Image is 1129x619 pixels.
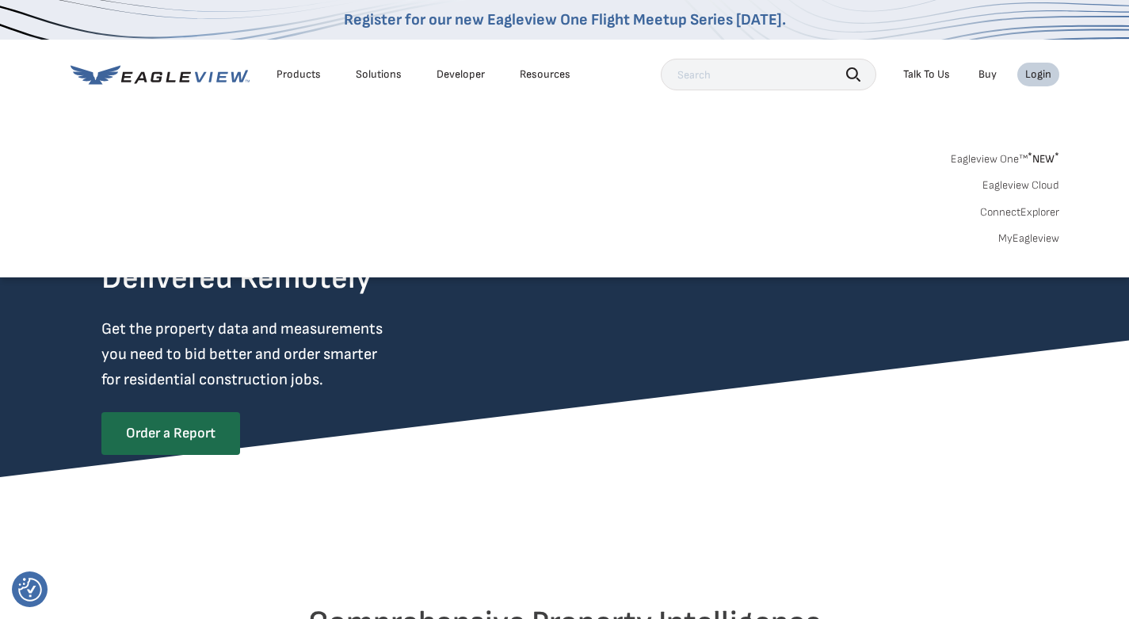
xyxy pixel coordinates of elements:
[18,578,42,602] img: Revisit consent button
[982,178,1059,193] a: Eagleview Cloud
[277,67,321,82] div: Products
[356,67,402,82] div: Solutions
[1025,67,1051,82] div: Login
[18,578,42,602] button: Consent Preferences
[520,67,570,82] div: Resources
[344,10,786,29] a: Register for our new Eagleview One Flight Meetup Series [DATE].
[1028,152,1059,166] span: NEW
[978,67,997,82] a: Buy
[980,205,1059,220] a: ConnectExplorer
[101,412,240,455] a: Order a Report
[951,147,1059,166] a: Eagleview One™*NEW*
[998,231,1059,246] a: MyEagleview
[661,59,876,90] input: Search
[101,316,448,392] p: Get the property data and measurements you need to bid better and order smarter for residential c...
[437,67,485,82] a: Developer
[903,67,950,82] div: Talk To Us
